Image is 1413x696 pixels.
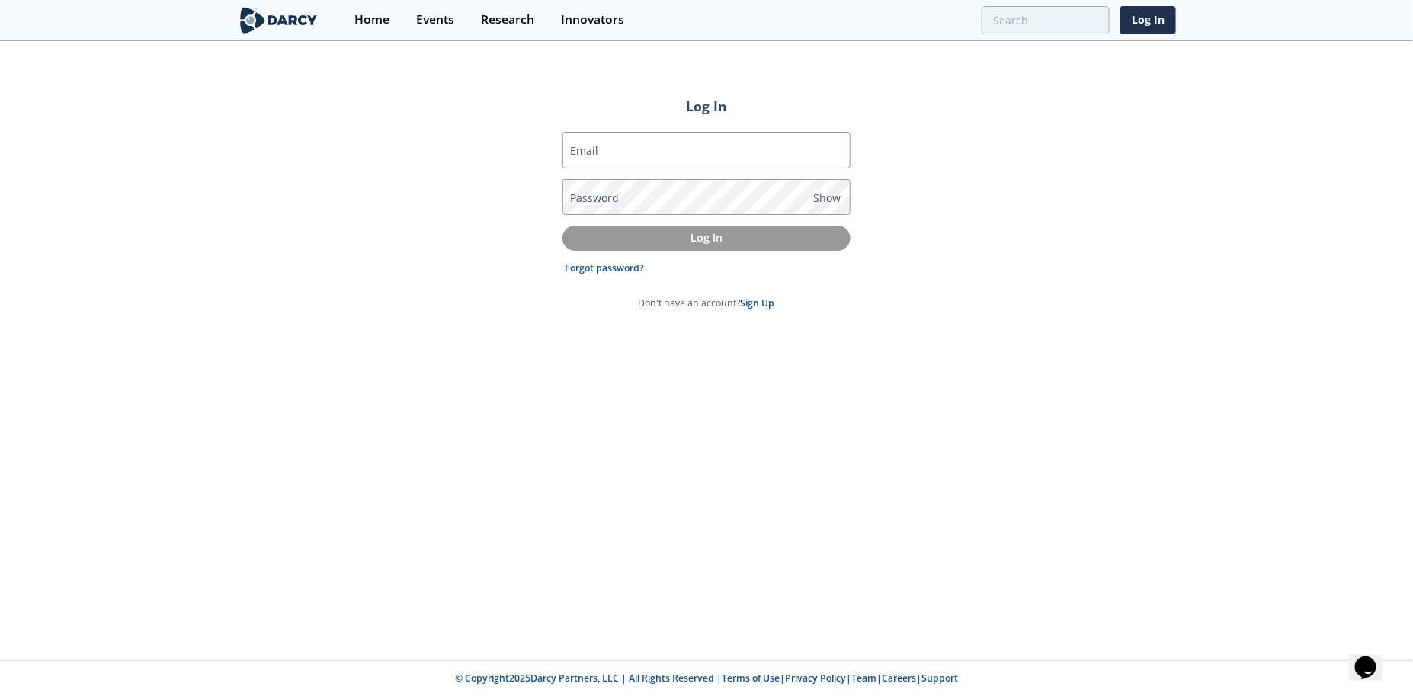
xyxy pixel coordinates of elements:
p: Log In [573,229,840,245]
a: Support [921,672,958,685]
a: Log In [1120,6,1176,34]
label: Email [571,143,599,159]
span: Show [813,190,841,206]
div: Research [481,14,534,26]
img: logo-wide.svg [237,7,320,34]
a: Privacy Policy [785,672,846,685]
p: © Copyright 2025 Darcy Partners, LLC | All Rights Reserved | | | | | [143,672,1270,685]
h2: Log In [562,96,851,116]
iframe: chat widget [1349,635,1398,681]
label: Password [571,190,620,206]
a: Forgot password? [566,261,645,275]
p: Don't have an account? [639,297,775,310]
a: Team [851,672,876,685]
input: Advanced Search [982,6,1110,34]
a: Sign Up [741,297,775,310]
div: Events [416,14,454,26]
div: Home [354,14,389,26]
button: Log In [562,226,851,251]
a: Careers [882,672,916,685]
a: Terms of Use [722,672,780,685]
div: Innovators [561,14,624,26]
